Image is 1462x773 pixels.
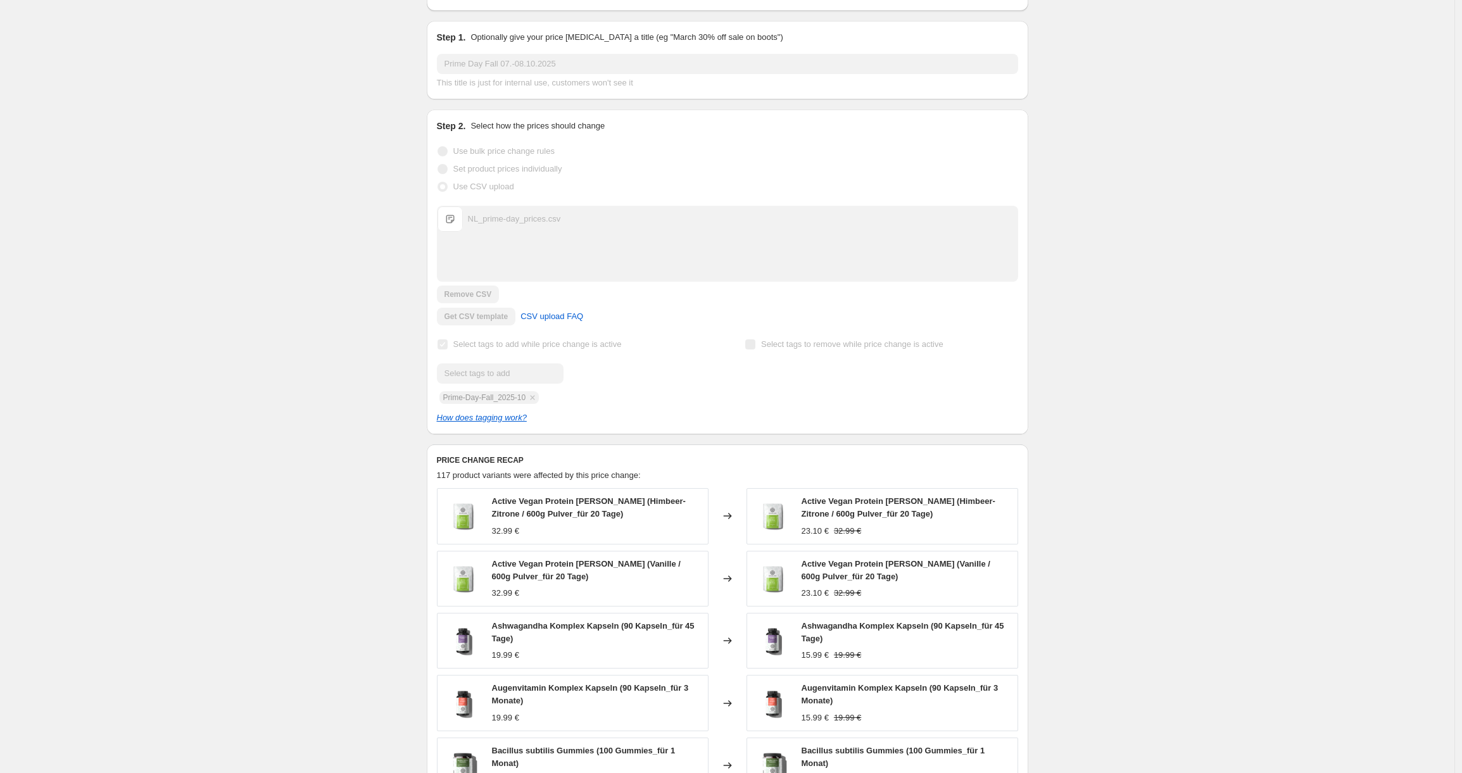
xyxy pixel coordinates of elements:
[492,587,519,600] div: 32.99 €
[492,525,519,537] div: 32.99 €
[513,306,591,327] a: CSV upload FAQ
[444,622,482,660] img: ashwagandha-komplex-20192_01_packshot_t_filled_80x.webp
[834,587,861,600] strike: 32.99 €
[802,746,985,768] span: Bacillus subtilis Gummies (100 Gummies_für 1 Monat)
[470,31,783,44] p: Optionally give your price [MEDICAL_DATA] a title (eg "March 30% off sale on boots")
[753,497,791,535] img: active-vegan-protein-himbeer-zitrone-18914-01_packshot_t_filled_80x.webp
[520,310,583,323] span: CSV upload FAQ
[437,120,466,132] h2: Step 2.
[802,683,999,705] span: Augenvitamin Komplex Kapseln (90 Kapseln_für 3 Monate)
[453,339,622,349] span: Select tags to add while price change is active
[492,559,681,581] span: Active Vegan Protein [PERSON_NAME] (Vanille / 600g Pulver_für 20 Tage)
[802,587,829,600] div: 23.10 €
[802,621,1004,643] span: Ashwagandha Komplex Kapseln (90 Kapseln_für 45 Tage)
[444,560,482,598] img: active-vegan-protein-himbeer-zitrone-18914-01_packshot_t_filled_80x.webp
[492,712,519,724] div: 19.99 €
[437,78,633,87] span: This title is just for internal use, customers won't see it
[453,164,562,173] span: Set product prices individually
[437,455,1018,465] h6: PRICE CHANGE RECAP
[492,683,689,705] span: Augenvitamin Komplex Kapseln (90 Kapseln_für 3 Monate)
[444,497,482,535] img: active-vegan-protein-himbeer-zitrone-18914-01_packshot_t_filled_80x.webp
[492,621,695,643] span: Ashwagandha Komplex Kapseln (90 Kapseln_für 45 Tage)
[753,622,791,660] img: ashwagandha-komplex-20192_01_packshot_t_filled_80x.webp
[753,684,791,722] img: augenvitamin-komplex-kapseln-20160-01-packshot-t_filled_80x.webp
[453,146,555,156] span: Use bulk price change rules
[834,712,861,724] strike: 19.99 €
[802,712,829,724] div: 15.99 €
[802,559,990,581] span: Active Vegan Protein [PERSON_NAME] (Vanille / 600g Pulver_für 20 Tage)
[444,684,482,722] img: augenvitamin-komplex-kapseln-20160-01-packshot-t_filled_80x.webp
[834,525,861,537] strike: 32.99 €
[753,560,791,598] img: active-vegan-protein-himbeer-zitrone-18914-01_packshot_t_filled_80x.webp
[437,54,1018,74] input: 30% off holiday sale
[468,213,561,225] div: NL_prime-day_prices.csv
[437,31,466,44] h2: Step 1.
[470,120,605,132] p: Select how the prices should change
[453,182,514,191] span: Use CSV upload
[437,470,641,480] span: 117 product variants were affected by this price change:
[492,746,676,768] span: Bacillus subtilis Gummies (100 Gummies_für 1 Monat)
[437,363,564,384] input: Select tags to add
[761,339,943,349] span: Select tags to remove while price change is active
[802,525,829,537] div: 23.10 €
[802,649,829,662] div: 15.99 €
[802,496,995,518] span: Active Vegan Protein [PERSON_NAME] (Himbeer-Zitrone / 600g Pulver_für 20 Tage)
[834,649,861,662] strike: 19.99 €
[492,649,519,662] div: 19.99 €
[492,496,686,518] span: Active Vegan Protein [PERSON_NAME] (Himbeer-Zitrone / 600g Pulver_für 20 Tage)
[437,413,527,422] a: How does tagging work?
